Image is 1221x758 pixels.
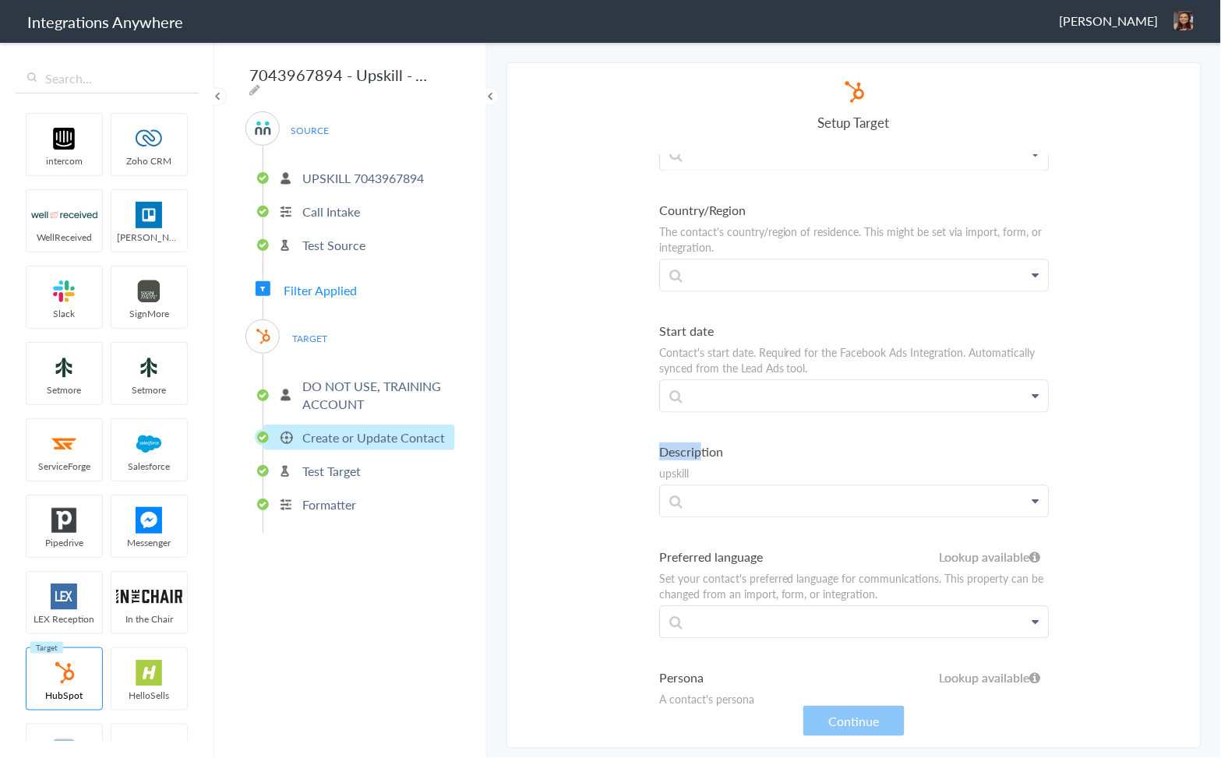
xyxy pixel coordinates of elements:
span: [PERSON_NAME] [1060,12,1159,30]
img: hubspot-logo.svg [31,660,97,686]
span: [PERSON_NAME] [111,231,187,244]
img: salesforce-logo.svg [116,431,182,457]
span: Filter Applied [284,281,357,299]
p: DO NOT USE, TRAINING ACCOUNT [302,377,451,413]
img: lex-app-logo.svg [31,583,97,610]
span: Messenger [111,536,187,549]
button: Continue [803,706,905,736]
h1: Integrations Anywhere [27,11,183,33]
input: Search... [16,64,199,93]
label: Description [659,442,1049,460]
span: In the Chair [111,612,187,626]
label: Persona [659,668,1049,686]
span: Salesforce [111,460,187,473]
span: SOURCE [281,120,340,141]
h4: Setup Target [659,113,1049,132]
p: Create or Update Contact [302,428,445,446]
label: Start date [659,322,1049,340]
p: Call Intake [302,203,360,220]
img: hubspot-logo.svg [841,79,868,105]
img: pipedrive.png [31,507,97,534]
img: head-shot.png [1174,11,1194,30]
span: Pipedrive [26,536,102,549]
span: Setmore [111,383,187,397]
span: SignMore [111,307,187,320]
img: setmoreNew.jpg [31,354,97,381]
p: UPSKILL 7043967894 [302,169,424,187]
span: Zoho CRM [111,154,187,167]
p: Contact's start date. Required for the Facebook Ads Integration. Automatically synced from the Le... [659,344,1049,375]
p: Test Target [302,462,361,480]
img: hubspot-logo.svg [253,326,273,346]
span: TARGET [281,328,340,349]
img: setmoreNew.jpg [116,354,182,381]
label: Preferred language [659,548,1049,566]
img: slack-logo.svg [31,278,97,305]
img: inch-logo.svg [116,583,182,610]
span: Slack [26,307,102,320]
h6: Lookup available [940,668,1041,686]
span: ServiceForge [26,460,102,473]
img: zoho-logo.svg [116,125,182,152]
img: intercom-logo.svg [31,125,97,152]
span: WellReceived [26,231,102,244]
p: Set your contact's preferred language for communications. This property can be changed from an im... [659,570,1049,601]
span: LEX Reception [26,612,102,626]
span: Setmore [26,383,102,397]
img: FBM.png [116,507,182,534]
p: Test Source [302,236,365,254]
p: The contact's country/region of residence. This might be set via import, form, or integration. [659,224,1049,255]
h6: Lookup available [940,548,1041,566]
span: HelloSells [111,689,187,702]
p: upskill [659,465,1049,481]
p: A contact's persona [659,691,1049,707]
label: Country/Region [659,201,1049,219]
img: wr-logo.svg [31,202,97,228]
img: trello.png [116,202,182,228]
img: hs-app-logo.svg [116,660,182,686]
span: HubSpot [26,689,102,702]
p: Formatter [302,495,356,513]
img: answerconnect-logo.svg [253,118,273,138]
img: signmore-logo.png [116,278,182,305]
span: intercom [26,154,102,167]
img: serviceforge-icon.png [31,431,97,457]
